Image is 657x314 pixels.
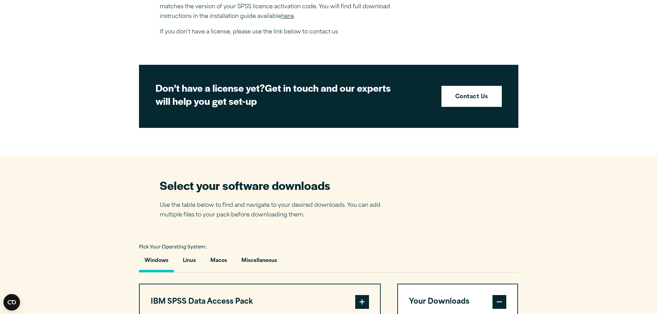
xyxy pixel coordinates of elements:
a: Contact Us [441,86,502,107]
strong: Contact Us [455,93,488,102]
h2: Select your software downloads [160,178,391,193]
button: Macos [205,253,232,272]
button: Miscellaneous [236,253,282,272]
span: Pick Your Operating System: [139,245,207,250]
h2: Get in touch and our experts will help you get set-up [156,81,397,107]
button: Open CMP widget [3,294,20,311]
a: here [281,14,294,19]
button: Windows [139,253,174,272]
p: Use the table below to find and navigate to your desired downloads. You can add multiple files to... [160,201,391,221]
strong: Don’t have a license yet? [156,81,265,94]
p: If you don’t have a license, please use the link below to contact us [160,27,401,37]
button: Linux [177,253,201,272]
